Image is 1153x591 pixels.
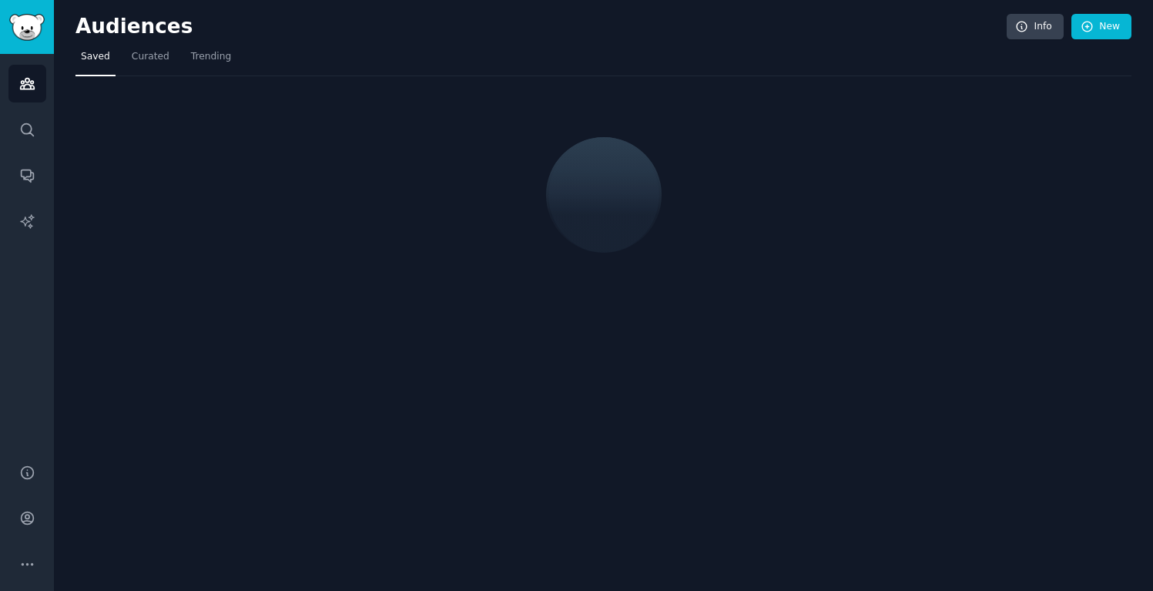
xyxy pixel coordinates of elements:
span: Curated [132,50,169,64]
a: Trending [186,45,236,76]
a: Info [1007,14,1064,40]
a: Curated [126,45,175,76]
h2: Audiences [75,15,1007,39]
a: Saved [75,45,116,76]
a: New [1071,14,1131,40]
img: GummySearch logo [9,14,45,41]
span: Trending [191,50,231,64]
span: Saved [81,50,110,64]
